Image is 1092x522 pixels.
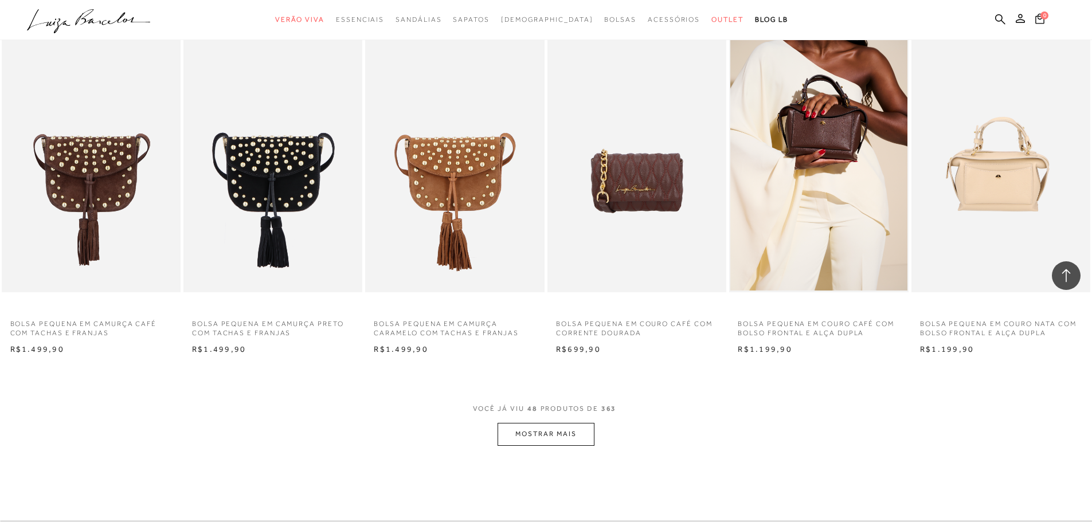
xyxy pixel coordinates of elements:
span: 0 [1040,11,1048,19]
a: BLOG LB [755,9,788,30]
img: BOLSA PEQUENA EM COURO CAFÉ COM CORRENTE DOURADA [549,25,725,291]
a: categoryNavScreenReaderText [275,9,324,30]
a: BOLSA PEQUENA EM CAMURÇA CAFÉ COM TACHAS E FRANJAS BOLSA PEQUENA EM CAMURÇA CAFÉ COM TACHAS E FRA... [3,25,179,291]
span: R$699,90 [556,344,601,354]
a: categoryNavScreenReaderText [453,9,489,30]
span: R$1.499,90 [192,344,246,354]
a: BOLSA PEQUENA EM CAMURÇA CARAMELO COM TACHAS E FRANJAS BOLSA PEQUENA EM CAMURÇA CARAMELO COM TACH... [366,25,543,291]
span: 48 [527,405,538,413]
span: [DEMOGRAPHIC_DATA] [501,15,593,23]
span: Sapatos [453,15,489,23]
img: BOLSA PEQUENA EM COURO CAFÉ COM BOLSO FRONTAL E ALÇA DUPLA [730,25,907,291]
span: R$1.499,90 [374,344,428,354]
img: BOLSA PEQUENA EM CAMURÇA CARAMELO COM TACHAS E FRANJAS [366,25,543,291]
a: categoryNavScreenReaderText [604,9,636,30]
a: BOLSA PEQUENA EM CAMURÇA PRETO COM TACHAS E FRANJAS [183,312,362,339]
img: BOLSA PEQUENA EM COURO NATA COM BOLSO FRONTAL E ALÇA DUPLA [913,25,1089,291]
a: BOLSA PEQUENA EM COURO CAFÉ COM BOLSO FRONTAL E ALÇA DUPLA BOLSA PEQUENA EM COURO CAFÉ COM BOLSO ... [730,25,907,291]
a: BOLSA PEQUENA EM COURO CAFÉ COM CORRENTE DOURADA BOLSA PEQUENA EM COURO CAFÉ COM CORRENTE DOURADA [549,25,725,291]
span: R$1.499,90 [10,344,64,354]
span: Verão Viva [275,15,324,23]
img: BOLSA PEQUENA EM CAMURÇA PRETO COM TACHAS E FRANJAS [185,25,361,291]
span: BLOG LB [755,15,788,23]
span: 363 [601,405,617,413]
span: Sandálias [396,15,441,23]
button: MOSTRAR MAIS [498,423,594,445]
a: BOLSA PEQUENA EM COURO CAFÉ COM CORRENTE DOURADA [547,312,726,339]
a: BOLSA PEQUENA EM COURO CAFÉ COM BOLSO FRONTAL E ALÇA DUPLA [729,312,908,339]
a: BOLSA PEQUENA EM COURO NATA COM BOLSO FRONTAL E ALÇA DUPLA BOLSA PEQUENA EM COURO NATA COM BOLSO ... [913,25,1089,291]
span: R$1.199,90 [920,344,974,354]
span: Essenciais [336,15,384,23]
a: BOLSA PEQUENA EM CAMURÇA CARAMELO COM TACHAS E FRANJAS [365,312,544,339]
a: categoryNavScreenReaderText [336,9,384,30]
img: BOLSA PEQUENA EM CAMURÇA CAFÉ COM TACHAS E FRANJAS [3,25,179,291]
a: categoryNavScreenReaderText [396,9,441,30]
span: Acessórios [648,15,700,23]
a: noSubCategoriesText [501,9,593,30]
a: categoryNavScreenReaderText [711,9,743,30]
a: BOLSA PEQUENA EM CAMURÇA CAFÉ COM TACHAS E FRANJAS [2,312,181,339]
a: categoryNavScreenReaderText [648,9,700,30]
span: VOCÊ JÁ VIU PRODUTOS DE [473,405,620,413]
a: BOLSA PEQUENA EM COURO NATA COM BOLSO FRONTAL E ALÇA DUPLA [911,312,1090,339]
a: BOLSA PEQUENA EM CAMURÇA PRETO COM TACHAS E FRANJAS BOLSA PEQUENA EM CAMURÇA PRETO COM TACHAS E F... [185,25,361,291]
span: R$1.199,90 [738,344,792,354]
span: Outlet [711,15,743,23]
span: Bolsas [604,15,636,23]
button: 0 [1032,13,1048,28]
